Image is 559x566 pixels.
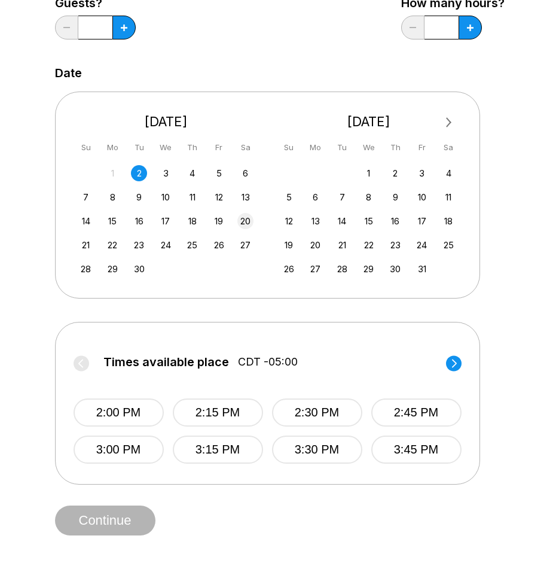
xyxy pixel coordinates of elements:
[387,237,404,253] div: Choose Thursday, October 23rd, 2025
[131,261,147,277] div: Choose Tuesday, September 30th, 2025
[158,189,174,205] div: Choose Wednesday, September 10th, 2025
[237,139,253,156] div: Sa
[414,189,430,205] div: Choose Friday, October 10th, 2025
[387,139,404,156] div: Th
[78,237,94,253] div: Choose Sunday, September 21st, 2025
[74,398,164,427] button: 2:00 PM
[78,139,94,156] div: Su
[439,113,459,132] button: Next Month
[211,237,227,253] div: Choose Friday, September 26th, 2025
[105,189,121,205] div: Choose Monday, September 8th, 2025
[238,355,298,369] span: CDT -05:00
[281,139,297,156] div: Su
[77,164,256,277] div: month 2025-09
[279,164,459,277] div: month 2025-10
[184,213,200,229] div: Choose Thursday, September 18th, 2025
[105,139,121,156] div: Mo
[387,165,404,181] div: Choose Thursday, October 2nd, 2025
[387,261,404,277] div: Choose Thursday, October 30th, 2025
[184,139,200,156] div: Th
[441,237,457,253] div: Choose Saturday, October 25th, 2025
[281,261,297,277] div: Choose Sunday, October 26th, 2025
[158,237,174,253] div: Choose Wednesday, September 24th, 2025
[414,261,430,277] div: Choose Friday, October 31st, 2025
[158,165,174,181] div: Choose Wednesday, September 3rd, 2025
[361,165,377,181] div: Choose Wednesday, October 1st, 2025
[211,213,227,229] div: Choose Friday, September 19th, 2025
[371,398,462,427] button: 2:45 PM
[281,189,297,205] div: Choose Sunday, October 5th, 2025
[307,261,323,277] div: Choose Monday, October 27th, 2025
[361,213,377,229] div: Choose Wednesday, October 15th, 2025
[74,436,164,464] button: 3:00 PM
[173,398,263,427] button: 2:15 PM
[78,189,94,205] div: Choose Sunday, September 7th, 2025
[387,189,404,205] div: Choose Thursday, October 9th, 2025
[211,139,227,156] div: Fr
[237,189,253,205] div: Choose Saturday, September 13th, 2025
[184,165,200,181] div: Choose Thursday, September 4th, 2025
[281,237,297,253] div: Choose Sunday, October 19th, 2025
[184,189,200,205] div: Choose Thursday, September 11th, 2025
[158,213,174,229] div: Choose Wednesday, September 17th, 2025
[78,261,94,277] div: Choose Sunday, September 28th, 2025
[272,436,362,464] button: 3:30 PM
[184,237,200,253] div: Choose Thursday, September 25th, 2025
[55,66,82,80] label: Date
[307,189,323,205] div: Choose Monday, October 6th, 2025
[105,237,121,253] div: Choose Monday, September 22nd, 2025
[307,213,323,229] div: Choose Monday, October 13th, 2025
[78,213,94,229] div: Choose Sunday, September 14th, 2025
[237,213,253,229] div: Choose Saturday, September 20th, 2025
[414,165,430,181] div: Choose Friday, October 3rd, 2025
[414,213,430,229] div: Choose Friday, October 17th, 2025
[131,165,147,181] div: Choose Tuesday, September 2nd, 2025
[281,213,297,229] div: Choose Sunday, October 12th, 2025
[361,237,377,253] div: Choose Wednesday, October 22nd, 2025
[74,114,259,130] div: [DATE]
[441,213,457,229] div: Choose Saturday, October 18th, 2025
[237,165,253,181] div: Choose Saturday, September 6th, 2025
[131,139,147,156] div: Tu
[158,139,174,156] div: We
[211,189,227,205] div: Choose Friday, September 12th, 2025
[334,189,350,205] div: Choose Tuesday, October 7th, 2025
[307,139,323,156] div: Mo
[361,139,377,156] div: We
[272,398,362,427] button: 2:30 PM
[211,165,227,181] div: Choose Friday, September 5th, 2025
[361,261,377,277] div: Choose Wednesday, October 29th, 2025
[131,213,147,229] div: Choose Tuesday, September 16th, 2025
[105,165,121,181] div: Not available Monday, September 1st, 2025
[361,189,377,205] div: Choose Wednesday, October 8th, 2025
[105,261,121,277] div: Choose Monday, September 29th, 2025
[334,261,350,277] div: Choose Tuesday, October 28th, 2025
[414,139,430,156] div: Fr
[334,237,350,253] div: Choose Tuesday, October 21st, 2025
[441,165,457,181] div: Choose Saturday, October 4th, 2025
[414,237,430,253] div: Choose Friday, October 24th, 2025
[441,189,457,205] div: Choose Saturday, October 11th, 2025
[131,237,147,253] div: Choose Tuesday, September 23rd, 2025
[441,139,457,156] div: Sa
[276,114,462,130] div: [DATE]
[387,213,404,229] div: Choose Thursday, October 16th, 2025
[131,189,147,205] div: Choose Tuesday, September 9th, 2025
[173,436,263,464] button: 3:15 PM
[307,237,323,253] div: Choose Monday, October 20th, 2025
[103,355,229,369] span: Times available place
[371,436,462,464] button: 3:45 PM
[105,213,121,229] div: Choose Monday, September 15th, 2025
[334,139,350,156] div: Tu
[334,213,350,229] div: Choose Tuesday, October 14th, 2025
[237,237,253,253] div: Choose Saturday, September 27th, 2025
